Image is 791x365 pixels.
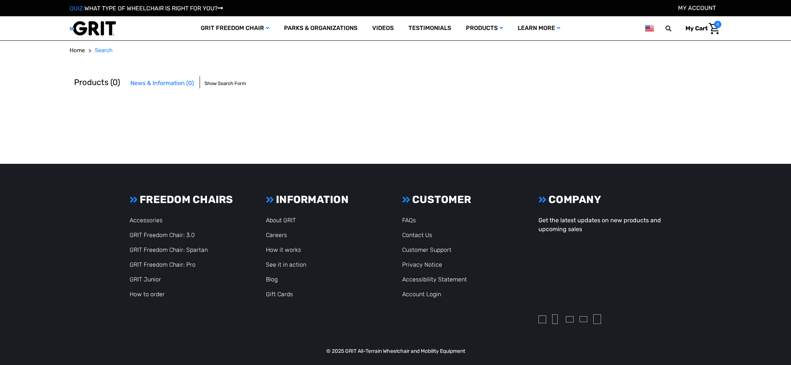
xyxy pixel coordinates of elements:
[402,291,441,298] a: Account Login
[130,231,195,239] a: GRIT Freedom Chair: 3.0
[204,80,246,87] span: Show Search Form
[580,316,587,322] img: youtube
[70,21,116,36] img: GRIT All-Terrain Wheelchair and Mobility Equipment
[365,16,401,40] a: Videos
[510,16,568,40] a: Learn More
[402,217,416,224] a: FAQs
[566,316,574,322] img: twitter
[685,25,708,32] span: My Cart
[266,261,306,268] a: See it in action
[402,193,525,206] h3: CUSTOMER
[130,193,253,206] h3: FREEDOM CHAIRS
[95,47,113,54] span: Search
[538,240,661,308] iframe: Form 0
[401,16,458,40] a: Testimonials
[130,291,165,298] a: How to order
[538,216,661,234] p: Get the latest updates on new products and upcoming sales
[266,193,389,206] h3: INFORMATION
[645,24,654,33] img: us.png
[130,276,161,283] a: GRIT Junior
[266,217,296,224] a: About GRIT
[70,5,84,12] span: QUIZ:
[266,246,301,253] a: How it works
[402,246,451,253] a: Customer Support
[402,276,467,283] a: Accessibility Statement
[70,5,223,12] a: QUIZ:WHAT TYPE OF WHEELCHAIR IS RIGHT FOR YOU?
[458,16,510,40] a: Products
[266,276,278,283] a: Blog
[593,314,601,324] img: pinterest
[678,4,716,11] a: Account
[266,231,287,239] a: Careers
[70,46,85,55] a: Home
[669,21,680,36] input: Search
[538,315,546,323] img: instagram
[552,314,558,324] img: facebook
[402,261,442,268] a: Privacy Notice
[714,21,721,28] span: 0
[538,193,661,206] h3: COMPANY
[70,46,721,55] nav: Breadcrumb
[130,261,196,268] a: GRIT Freedom Chair: Pro
[70,47,85,54] span: Home
[130,246,208,253] a: GRIT Freedom Chair: Spartan
[266,291,293,298] a: Gift Cards
[680,21,721,36] a: Cart with 0 items
[277,16,365,40] a: Parks & Organizations
[130,80,194,87] span: News & Information (0)
[709,23,720,34] img: Cart
[130,217,163,224] a: Accessories
[74,77,120,87] span: Products (0)
[193,16,277,40] a: GRIT Freedom Chair
[204,76,246,88] a: Hide Search Form
[402,231,432,239] a: Contact Us
[125,347,666,355] p: © 2025 GRIT All-Terrain Wheelchair and Mobility Equipment
[95,46,113,55] a: Search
